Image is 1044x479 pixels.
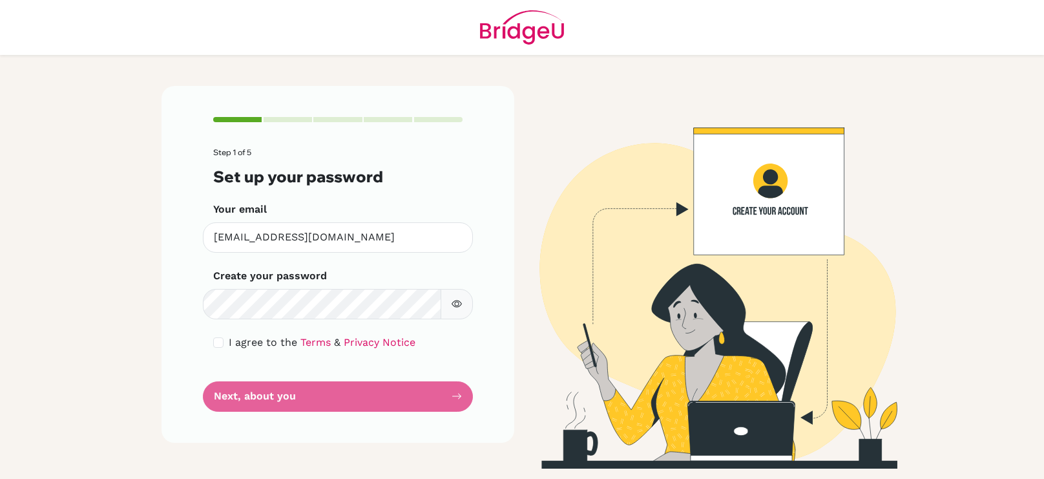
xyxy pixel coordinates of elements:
input: Insert your email* [203,222,473,253]
span: Step 1 of 5 [213,147,251,157]
a: Privacy Notice [344,336,415,348]
label: Create your password [213,268,327,284]
h3: Set up your password [213,167,463,186]
label: Your email [213,202,267,217]
span: I agree to the [229,336,297,348]
a: Terms [300,336,331,348]
span: & [334,336,340,348]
